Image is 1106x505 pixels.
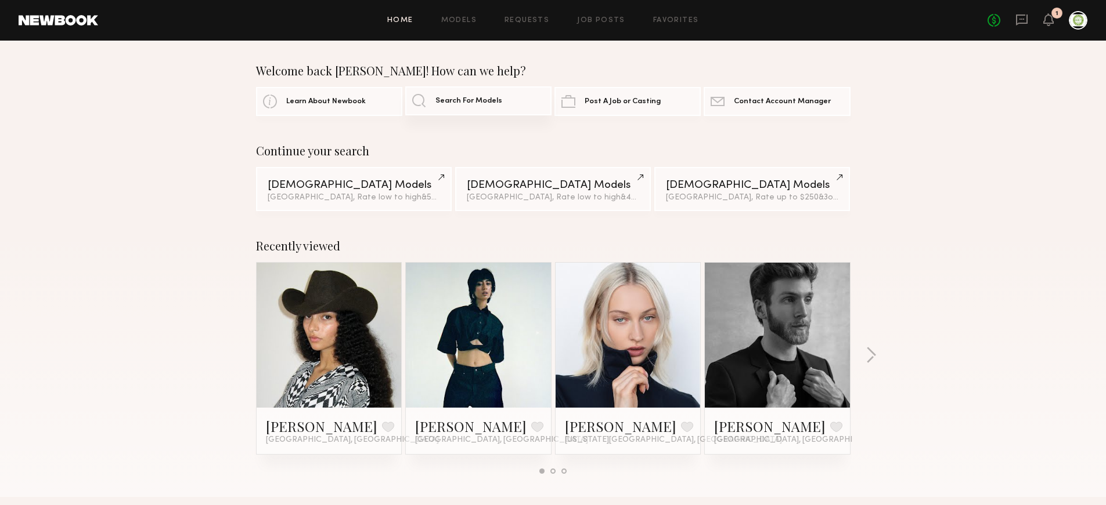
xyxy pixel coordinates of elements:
a: Contact Account Manager [704,87,850,116]
a: Post A Job or Casting [554,87,701,116]
a: [DEMOGRAPHIC_DATA] Models[GEOGRAPHIC_DATA], Rate up to $250&3other filters [654,167,850,211]
div: [DEMOGRAPHIC_DATA] Models [467,180,639,191]
span: [GEOGRAPHIC_DATA], [GEOGRAPHIC_DATA] [266,435,439,445]
span: & 4 other filter s [621,194,677,201]
div: [DEMOGRAPHIC_DATA] Models [666,180,838,191]
a: Requests [505,17,549,24]
div: Continue your search [256,144,851,158]
div: [GEOGRAPHIC_DATA], Rate up to $250 [666,194,838,202]
span: & 3 other filter s [819,194,874,201]
a: [DEMOGRAPHIC_DATA] Models[GEOGRAPHIC_DATA], Rate low to high&4other filters [455,167,651,211]
a: [DEMOGRAPHIC_DATA] Models[GEOGRAPHIC_DATA], Rate low to high&5other filters [256,167,452,211]
div: [DEMOGRAPHIC_DATA] Models [268,180,440,191]
a: Learn About Newbook [256,87,402,116]
a: [PERSON_NAME] [714,417,826,435]
a: [PERSON_NAME] [266,417,377,435]
span: Search For Models [435,97,502,105]
span: [GEOGRAPHIC_DATA], [GEOGRAPHIC_DATA] [415,435,588,445]
span: Learn About Newbook [286,98,366,106]
a: Models [441,17,477,24]
div: [GEOGRAPHIC_DATA], Rate low to high [268,194,440,202]
div: Recently viewed [256,239,851,253]
a: Search For Models [405,86,552,115]
span: Contact Account Manager [734,98,831,106]
a: [PERSON_NAME] [565,417,676,435]
a: Home [387,17,413,24]
a: Favorites [653,17,699,24]
div: Welcome back [PERSON_NAME]! How can we help? [256,64,851,78]
div: 1 [1055,10,1058,17]
span: Post A Job or Casting [585,98,661,106]
span: [GEOGRAPHIC_DATA], [GEOGRAPHIC_DATA] [714,435,887,445]
a: [PERSON_NAME] [415,417,527,435]
span: & 5 other filter s [421,194,477,201]
div: [GEOGRAPHIC_DATA], Rate low to high [467,194,639,202]
a: Job Posts [577,17,625,24]
span: [US_STATE][GEOGRAPHIC_DATA], [GEOGRAPHIC_DATA] [565,435,782,445]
